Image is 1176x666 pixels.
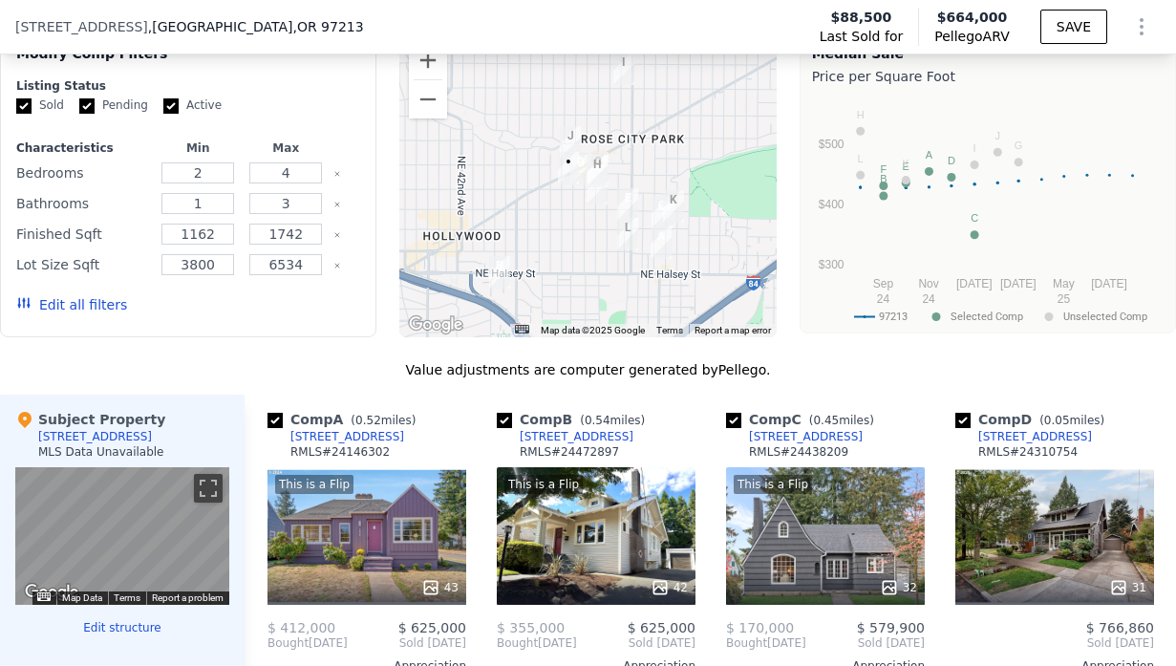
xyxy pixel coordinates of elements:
[628,620,695,635] span: $ 625,000
[38,444,164,460] div: MLS Data Unavailable
[348,635,466,651] span: Sold [DATE]
[409,80,447,118] button: Zoom out
[333,262,341,269] button: Clear
[16,98,32,114] input: Sold
[404,312,467,337] img: Google
[15,467,229,605] div: Street View
[617,218,638,250] div: 5643 NE Broadway
[163,98,179,114] input: Active
[726,635,806,651] div: [DATE]
[152,592,224,603] a: Report a problem
[20,580,83,605] img: Google
[504,475,583,494] div: This is a Flip
[880,163,887,175] text: F
[651,226,672,259] div: 1635 NE 60th Ave
[663,190,684,223] div: 1933 NE 61st Ave
[802,414,882,427] span: ( miles)
[16,44,360,78] div: Modify Comp Filters
[1053,277,1075,290] text: May
[333,201,341,208] button: Clear
[726,429,863,444] a: [STREET_ADDRESS]
[937,10,1008,25] span: $664,000
[955,635,1154,651] span: Sold [DATE]
[617,188,638,221] div: 2005 NE 57th Ave
[726,620,794,635] span: $ 170,000
[520,429,633,444] div: [STREET_ADDRESS]
[1086,620,1154,635] span: $ 766,860
[978,429,1092,444] div: [STREET_ADDRESS]
[1015,140,1023,151] text: G
[994,130,1000,141] text: J
[973,142,975,154] text: I
[879,311,908,323] text: 97213
[978,444,1078,460] div: RMLS # 24310754
[570,153,591,185] div: 2325 NE 53rd Ave
[1057,292,1070,306] text: 25
[820,27,904,46] span: Last Sold for
[1040,10,1107,44] button: SAVE
[1000,277,1037,290] text: [DATE]
[267,410,423,429] div: Comp A
[16,140,150,156] div: Characteristics
[16,78,360,94] div: Listing Status
[79,97,148,114] label: Pending
[558,152,579,184] div: 2327 NE 52nd Ave
[572,414,652,427] span: ( miles)
[812,63,1164,90] div: Price per Square Foot
[587,155,608,187] div: 2312 NE 54th Ave
[15,467,229,605] div: Map
[290,429,404,444] div: [STREET_ADDRESS]
[734,475,812,494] div: This is a Flip
[1063,311,1147,323] text: Unselected Comp
[818,198,844,211] text: $400
[876,292,889,306] text: 24
[497,429,633,444] a: [STREET_ADDRESS]
[726,410,882,429] div: Comp C
[16,160,150,186] div: Bedrooms
[956,277,993,290] text: [DATE]
[587,172,608,204] div: 2124 NE 54th Ave
[275,475,353,494] div: This is a Flip
[267,635,309,651] span: Bought
[934,27,1010,46] span: Pellego ARV
[267,620,335,635] span: $ 412,000
[37,592,51,601] button: Keyboard shortcuts
[520,444,619,460] div: RMLS # 24472897
[148,17,364,36] span: , [GEOGRAPHIC_DATA]
[497,410,652,429] div: Comp B
[114,592,140,603] a: Terms
[813,414,839,427] span: 0.45
[812,90,1164,329] svg: A chart.
[902,158,909,169] text: K
[489,256,510,289] div: 1351 NE 46th Ave
[15,410,165,429] div: Subject Property
[246,140,326,156] div: Max
[577,635,695,651] span: Sold [DATE]
[918,277,938,290] text: Nov
[515,325,528,333] button: Keyboard shortcuts
[1091,277,1127,290] text: [DATE]
[541,325,645,335] span: Map data ©2025 Google
[1032,414,1112,427] span: ( miles)
[355,414,381,427] span: 0.52
[857,153,863,164] text: L
[333,170,341,178] button: Clear
[726,635,767,651] span: Bought
[20,580,83,605] a: Open this area in Google Maps (opens a new window)
[818,138,844,151] text: $500
[497,635,577,651] div: [DATE]
[16,190,150,217] div: Bathrooms
[613,53,634,85] div: 3120 NE 56th Ave
[971,212,978,224] text: C
[749,444,848,460] div: RMLS # 24438209
[955,410,1112,429] div: Comp D
[16,97,64,114] label: Sold
[922,292,935,306] text: 24
[497,620,565,635] span: $ 355,000
[857,620,925,635] span: $ 579,900
[951,311,1023,323] text: Selected Comp
[948,155,955,166] text: D
[16,251,150,278] div: Lot Size Sqft
[656,325,683,335] a: Terms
